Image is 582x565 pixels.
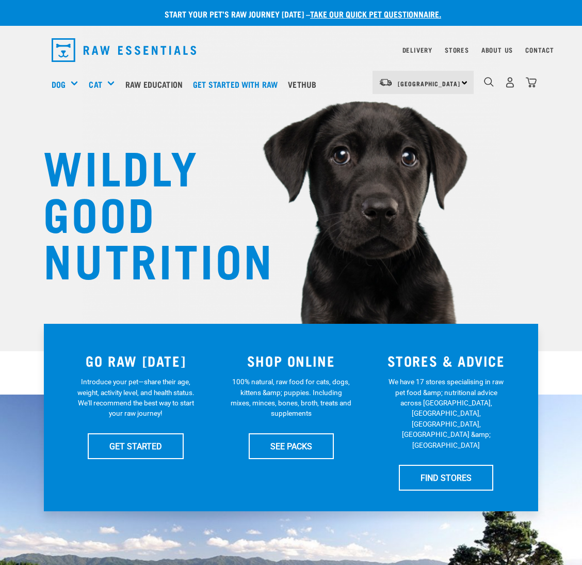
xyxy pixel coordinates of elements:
[481,48,513,52] a: About Us
[89,78,102,90] a: Cat
[526,77,537,88] img: home-icon@2x.png
[402,48,432,52] a: Delivery
[375,353,518,369] h3: STORES & ADVICE
[249,433,334,459] a: SEE PACKS
[385,376,507,450] p: We have 17 stores specialising in raw pet food &amp; nutritional advice across [GEOGRAPHIC_DATA],...
[52,78,66,90] a: Dog
[310,11,441,16] a: take our quick pet questionnaire.
[123,64,190,105] a: Raw Education
[88,433,184,459] a: GET STARTED
[52,38,196,62] img: Raw Essentials Logo
[379,78,393,87] img: van-moving.png
[75,376,197,419] p: Introduce your pet—share their age, weight, activity level, and health status. We'll recommend th...
[64,353,207,369] h3: GO RAW [DATE]
[220,353,363,369] h3: SHOP ONLINE
[398,82,460,85] span: [GEOGRAPHIC_DATA]
[445,48,469,52] a: Stores
[505,77,515,88] img: user.png
[43,34,539,66] nav: dropdown navigation
[285,64,324,105] a: Vethub
[484,77,494,87] img: home-icon-1@2x.png
[525,48,554,52] a: Contact
[231,376,352,419] p: 100% natural, raw food for cats, dogs, kittens &amp; puppies. Including mixes, minces, bones, bro...
[399,465,493,491] a: FIND STORES
[43,142,250,281] h1: WILDLY GOOD NUTRITION
[190,64,285,105] a: Get started with Raw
